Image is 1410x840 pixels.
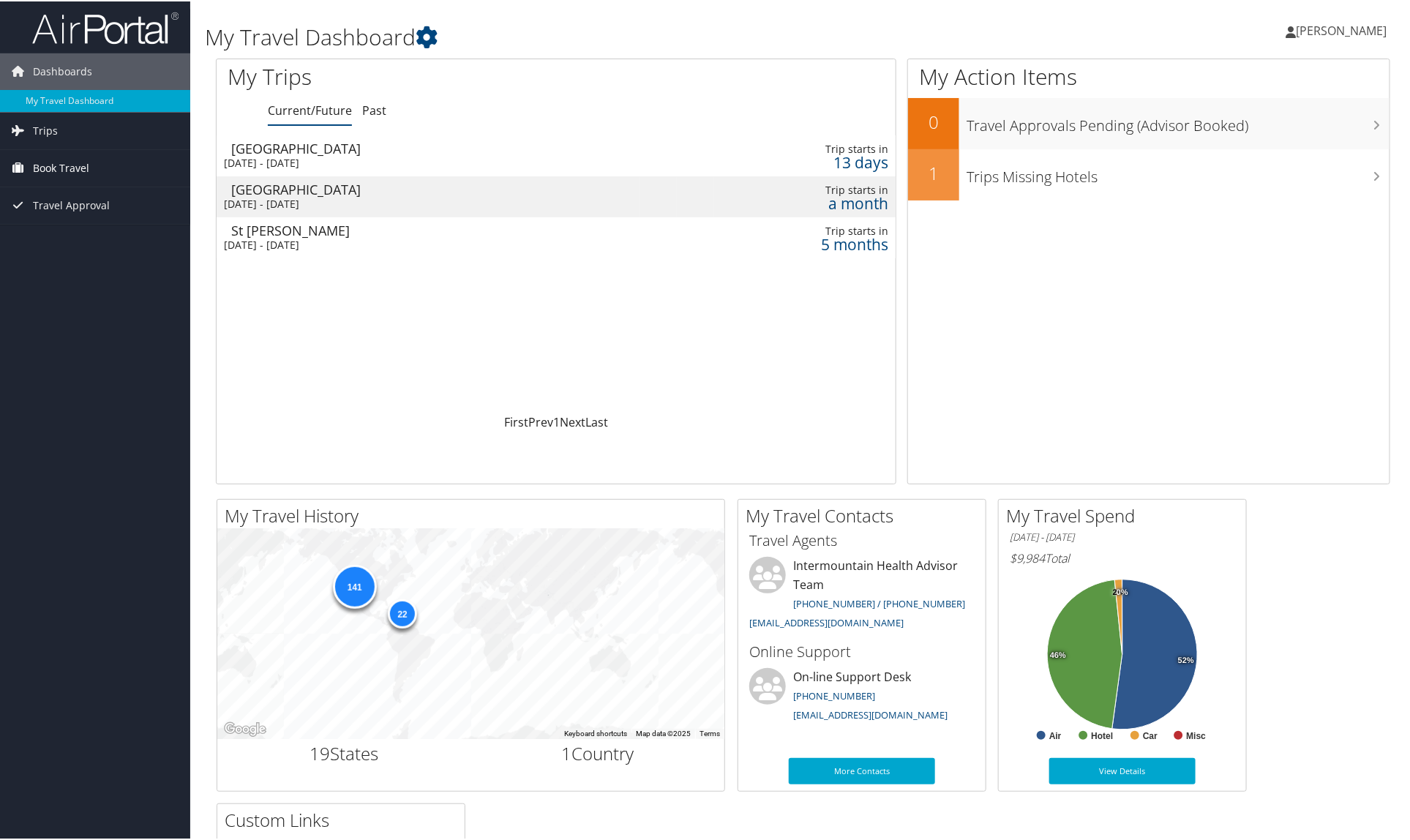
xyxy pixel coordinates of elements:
h3: Travel Approvals Pending (Advisor Booked) [967,107,1390,135]
a: First [504,413,528,429]
h2: Custom Links [225,806,465,831]
div: 141 [332,563,376,607]
a: Last [585,413,608,429]
div: [GEOGRAPHIC_DATA] [231,140,640,154]
div: Trip starts in [721,141,888,154]
a: [PHONE_NUMBER] [793,688,875,701]
div: [DATE] - [DATE] [224,237,632,250]
h2: 1 [908,160,959,184]
h3: Travel Agents [749,529,975,550]
h6: [DATE] - [DATE] [1010,529,1235,543]
img: airportal-logo.png [32,10,179,44]
div: 22 [388,598,417,627]
button: Keyboard shortcuts [564,727,627,738]
a: Terms (opens in new tab) [700,728,720,736]
h6: Total [1010,549,1235,565]
a: View Details [1049,757,1196,783]
a: More Contacts [789,757,935,783]
a: [PHONE_NUMBER] / [PHONE_NUMBER] [793,596,965,609]
a: Open this area in Google Maps (opens a new window) [221,719,269,738]
h1: My Travel Dashboard [205,20,1002,51]
h2: My Travel Spend [1006,502,1246,527]
a: 1 [553,413,560,429]
h2: 0 [908,108,959,133]
a: [PERSON_NAME] [1286,7,1401,51]
a: Current/Future [268,101,352,117]
h3: Trips Missing Hotels [967,158,1390,186]
text: Air [1049,730,1062,740]
a: Prev [528,413,553,429]
span: $9,984 [1010,549,1045,565]
div: [DATE] - [DATE] [224,155,632,168]
span: Dashboards [33,52,92,89]
div: [DATE] - [DATE] [224,196,632,209]
h2: Country [482,740,714,765]
h1: My Action Items [908,60,1390,91]
div: 13 days [721,154,888,168]
a: 0Travel Approvals Pending (Advisor Booked) [908,97,1390,148]
span: Travel Approval [33,186,110,222]
div: 5 months [721,236,888,250]
h2: States [228,740,460,765]
text: Hotel [1091,730,1113,740]
span: Book Travel [33,149,89,185]
div: a month [721,195,888,209]
span: Trips [33,111,58,148]
h2: My Travel Contacts [746,502,986,527]
h2: My Travel History [225,502,724,527]
tspan: 52% [1178,655,1194,664]
span: 19 [310,740,330,764]
a: Past [362,101,386,117]
tspan: 2% [1113,587,1125,596]
a: 1Trips Missing Hotels [908,148,1390,199]
div: Trip starts in [721,182,888,195]
h3: Online Support [749,640,975,661]
div: St [PERSON_NAME] [231,222,640,236]
li: On-line Support Desk [742,667,982,727]
h1: My Trips [228,60,601,91]
span: 1 [561,740,571,764]
tspan: 0% [1117,587,1128,596]
span: [PERSON_NAME] [1296,21,1387,37]
text: Misc [1187,730,1207,740]
span: Map data ©2025 [636,728,691,736]
li: Intermountain Health Advisor Team [742,555,982,634]
img: Google [221,719,269,738]
tspan: 46% [1050,650,1066,659]
div: Trip starts in [721,223,888,236]
text: Car [1143,730,1158,740]
a: [EMAIL_ADDRESS][DOMAIN_NAME] [749,615,904,628]
a: [EMAIL_ADDRESS][DOMAIN_NAME] [793,707,948,720]
a: Next [560,413,585,429]
div: [GEOGRAPHIC_DATA] [231,181,640,195]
